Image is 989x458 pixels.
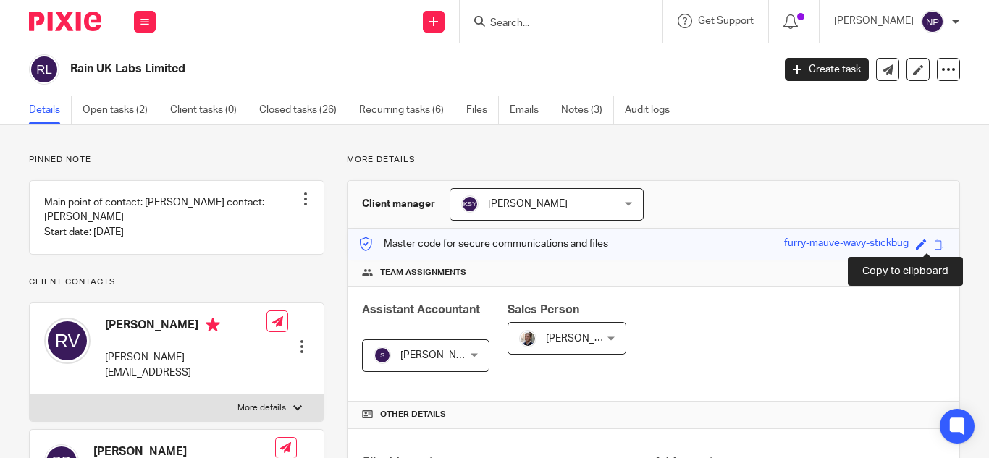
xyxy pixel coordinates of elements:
span: Assistant Accountant [362,304,480,315]
span: [PERSON_NAME] [488,199,568,209]
a: Recurring tasks (6) [359,96,455,124]
a: Files [466,96,499,124]
p: [PERSON_NAME][EMAIL_ADDRESS] [105,350,266,380]
img: svg%3E [921,10,944,33]
span: [PERSON_NAME] [546,334,626,344]
span: [PERSON_NAME] S [400,350,489,360]
a: Open tasks (2) [83,96,159,124]
a: Audit logs [625,96,681,124]
img: svg%3E [44,318,91,364]
h3: Client manager [362,197,435,211]
a: Client tasks (0) [170,96,248,124]
p: Client contacts [29,276,324,288]
p: Master code for secure communications and files [358,237,608,251]
span: Team assignments [380,267,466,279]
p: [PERSON_NAME] [834,14,914,28]
h2: Rain UK Labs Limited [70,62,625,77]
a: Closed tasks (26) [259,96,348,124]
span: Other details [380,409,446,420]
img: Pixie [29,12,101,31]
p: More details [237,402,286,414]
a: Details [29,96,72,124]
a: Emails [510,96,550,124]
div: furry-mauve-wavy-stickbug [784,236,909,253]
p: Pinned note [29,154,324,166]
img: svg%3E [461,195,479,213]
span: Get Support [698,16,754,26]
h4: [PERSON_NAME] [105,318,266,336]
i: Primary [206,318,220,332]
p: More details [347,154,960,166]
span: Sales Person [508,304,579,315]
img: Matt%20Circle.png [519,330,536,347]
a: Create task [785,58,869,81]
img: svg%3E [29,54,59,85]
img: svg%3E [374,347,391,364]
a: Notes (3) [561,96,614,124]
input: Search [489,17,619,30]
